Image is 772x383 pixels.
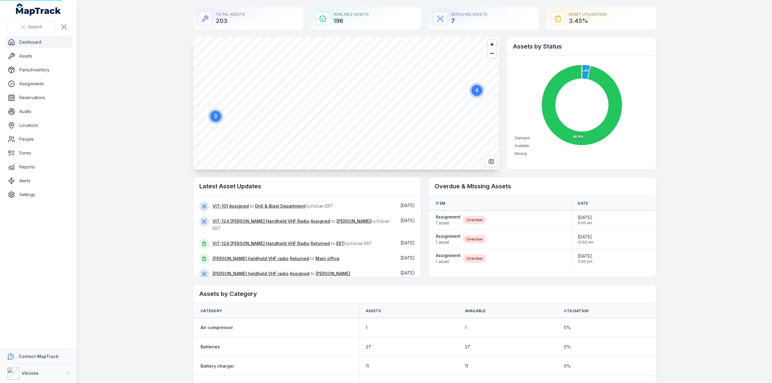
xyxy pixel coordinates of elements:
[463,235,486,243] div: Overdue
[435,182,650,190] h2: Overdue & Missing Assets
[400,218,415,223] time: 30/09/2025, 9:48:48 am
[5,161,72,173] a: Reports
[336,240,344,246] a: ERT
[22,371,39,376] strong: Vitrinite
[199,290,650,298] h2: Assets by Category
[513,42,650,51] h2: Assets by Status
[213,271,350,276] span: to
[201,344,220,350] a: Batteries
[465,309,486,313] span: Available
[199,182,415,190] h2: Latest Asset Updates
[436,214,460,220] strong: Assignment
[486,156,497,167] button: Switch to Map View
[28,24,42,30] span: Search
[400,203,415,208] time: 30/09/2025, 10:25:16 am
[578,234,593,240] span: [DATE]
[578,253,593,264] time: 30/09/2025, 3:00:00 pm
[436,214,460,226] a: Assignment1 asset
[488,40,496,49] button: Zoom in
[5,189,72,201] a: Settings
[564,363,571,369] span: 0 %
[400,255,415,260] span: [DATE]
[578,201,588,206] span: Date
[400,270,415,275] span: [DATE]
[201,325,233,331] a: Air compressor
[366,344,371,350] span: 27
[213,203,228,209] a: VIT-101
[436,233,460,239] strong: Assignment
[400,240,415,245] time: 29/09/2025, 4:53:34 pm
[436,201,445,206] span: Item
[5,105,72,118] a: Audits
[255,203,305,209] a: Drill & Blast Department
[213,256,289,262] a: [PERSON_NAME] heldheld VHF radio
[214,114,217,119] text: 3
[229,203,249,209] a: Assigned
[436,253,460,265] a: Assignment1 asset
[465,344,470,350] span: 27
[436,239,460,245] span: 1 asset
[213,256,340,261] span: to
[465,325,467,331] span: 1
[5,50,72,62] a: Assets
[400,218,415,223] span: [DATE]
[19,354,59,359] strong: Contact MapTrack
[366,309,381,313] span: Assets
[5,36,72,48] a: Dashboard
[400,203,415,208] span: [DATE]
[201,309,222,313] span: Category
[564,344,571,350] span: 0 %
[564,325,571,331] span: 0 %
[5,119,72,131] a: Locations
[201,363,234,369] a: Battery charger
[578,259,593,264] span: 3:00 pm
[337,218,371,224] a: [PERSON_NAME]
[213,218,390,231] span: to by Vulcan ERT
[193,37,499,170] canvas: Map
[5,78,72,90] a: Assignments
[213,241,372,246] span: to by Vulcan ERT
[290,256,309,262] a: Returned
[5,133,72,145] a: People
[5,92,72,104] a: Reservations
[7,21,56,33] button: Search
[366,325,367,331] span: 1
[514,144,529,148] span: Available
[213,271,289,277] a: [PERSON_NAME] heldheld VHF radio
[315,256,340,262] a: Main office
[578,253,593,259] span: [DATE]
[316,271,350,277] a: [PERSON_NAME]
[290,271,309,277] a: Assigned
[578,215,592,225] time: 14/07/2025, 9:00:00 am
[578,234,593,245] time: 30/09/2025, 12:00:00 am
[5,64,72,76] a: Parts/Inventory
[311,240,330,246] a: Returned
[366,363,369,369] span: 11
[476,88,478,93] text: 4
[436,253,460,259] strong: Assignment
[400,270,415,275] time: 29/09/2025, 1:19:06 pm
[400,255,415,260] time: 29/09/2025, 3:01:55 pm
[400,240,415,245] span: [DATE]
[213,218,309,224] a: VIT-124 [PERSON_NAME] Handheld VHF Radio
[463,216,486,224] div: Overdue
[436,220,460,226] span: 1 asset
[213,240,309,246] a: VIT-124 [PERSON_NAME] Handheld VHF Radio
[213,203,333,209] span: to by Vulcan ERT
[564,309,588,313] span: Utilisation
[16,4,61,16] a: MapTrack
[436,233,460,245] a: Assignment1 asset
[311,218,330,224] a: Assigned
[463,254,486,263] div: Overdue
[578,215,592,221] span: [DATE]
[436,259,460,265] span: 1 asset
[578,221,592,225] span: 9:00 am
[465,363,468,369] span: 11
[5,175,72,187] a: Alerts
[514,152,527,156] span: Missing
[514,136,530,140] span: Deployed
[578,240,593,245] span: 12:00 am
